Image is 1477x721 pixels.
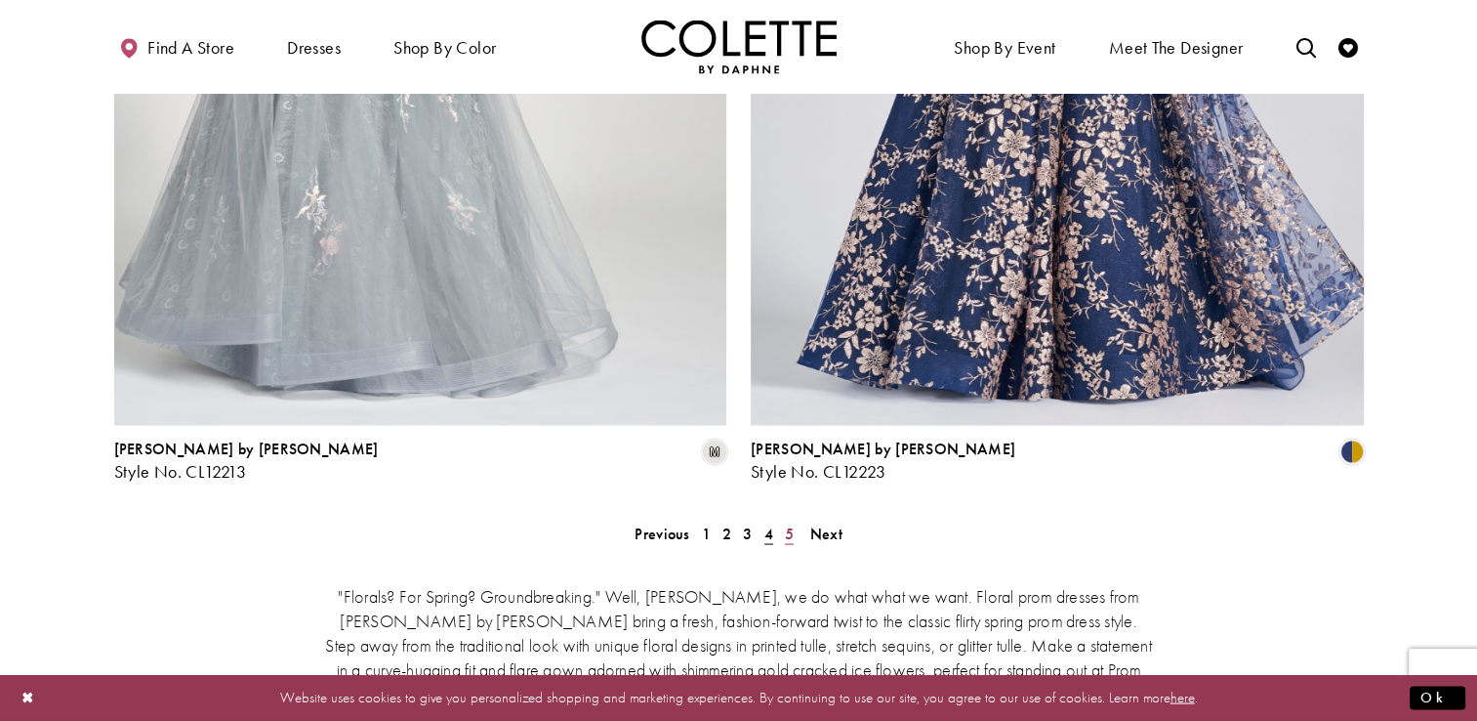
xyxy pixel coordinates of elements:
span: Meet the designer [1109,38,1244,58]
a: Prev Page [629,519,695,547]
a: Check Wishlist [1333,20,1363,73]
span: Shop By Event [954,38,1055,58]
span: Style No. CL12213 [114,459,247,482]
a: 3 [737,519,758,547]
a: Find a store [114,20,239,73]
a: 5 [779,519,800,547]
span: Style No. CL12223 [751,459,886,482]
img: Colette by Daphne [641,20,837,73]
a: 1 [696,519,717,547]
span: [PERSON_NAME] by [PERSON_NAME] [751,438,1015,458]
span: 3 [743,523,752,543]
span: Previous [635,523,689,543]
span: Dresses [282,20,346,73]
span: Current page [759,519,779,547]
span: [PERSON_NAME] by [PERSON_NAME] [114,438,379,458]
i: Platinum/Multi [703,440,726,463]
a: Visit Home Page [641,20,837,73]
span: Dresses [287,38,341,58]
div: Colette by Daphne Style No. CL12213 [114,440,379,481]
a: Meet the designer [1104,20,1249,73]
a: here [1170,688,1195,707]
span: 1 [702,523,711,543]
span: Next [810,523,842,543]
a: Next Page [804,519,848,547]
span: Shop by color [393,38,496,58]
p: Website uses cookies to give you personalized shopping and marketing experiences. By continuing t... [141,685,1336,711]
span: Find a store [147,38,234,58]
span: 5 [785,523,794,543]
button: Close Dialog [12,681,45,715]
span: 4 [764,523,773,543]
div: Colette by Daphne Style No. CL12223 [751,440,1015,481]
button: Submit Dialog [1410,686,1465,710]
i: Navy Blue/Gold [1340,440,1364,463]
a: 2 [717,519,737,547]
span: 2 [722,523,731,543]
a: Toggle search [1291,20,1320,73]
span: Shop by color [389,20,501,73]
span: Shop By Event [949,20,1060,73]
